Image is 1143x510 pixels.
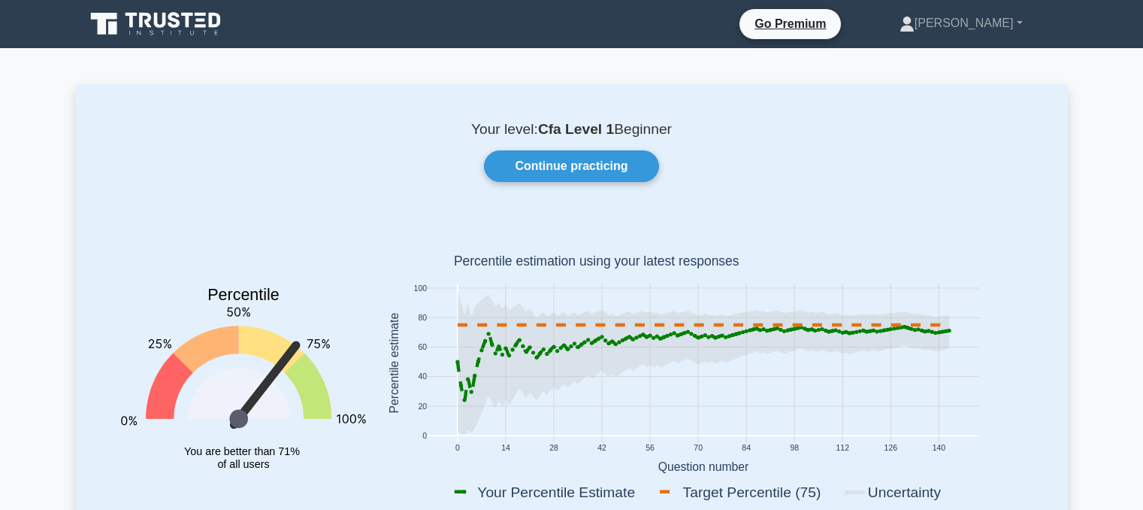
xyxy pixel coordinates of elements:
[863,8,1059,38] a: [PERSON_NAME]
[418,373,427,381] text: 40
[790,445,799,453] text: 98
[184,445,300,457] tspan: You are better than 71%
[658,460,748,473] text: Question number
[745,14,835,33] a: Go Premium
[884,445,897,453] text: 126
[742,445,751,453] text: 84
[646,445,655,453] text: 56
[836,445,849,453] text: 112
[549,445,558,453] text: 28
[418,314,427,322] text: 80
[418,402,427,411] text: 20
[538,121,614,137] b: Cfa Level 1
[418,344,427,352] text: 60
[597,445,606,453] text: 42
[501,445,510,453] text: 14
[207,287,280,305] text: Percentile
[453,254,739,269] text: Percentile estimation using your latest responses
[413,284,427,293] text: 100
[694,445,703,453] text: 70
[112,120,1032,138] p: Your level: Beginner
[484,150,658,182] a: Continue practicing
[932,445,945,453] text: 140
[455,445,459,453] text: 0
[387,313,400,414] text: Percentile estimate
[217,458,269,470] tspan: of all users
[422,432,427,440] text: 0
